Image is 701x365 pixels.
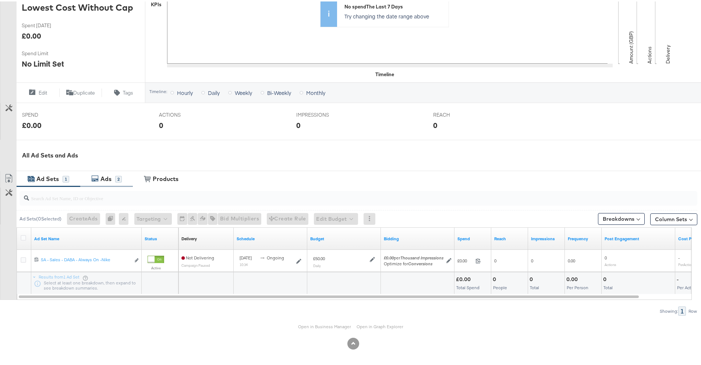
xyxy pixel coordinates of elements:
div: £0.00 [456,274,473,281]
span: - [678,254,680,259]
span: Not Delivering [181,254,214,259]
span: SPEND [22,110,77,117]
span: Per Person [567,283,588,289]
span: 0 [531,256,533,262]
div: Ad Sets ( 0 Selected) [20,214,61,221]
a: The number of people your ad was served to. [494,234,525,240]
a: The average number of times your ad was served to each person. [568,234,599,240]
span: Total [530,283,539,289]
div: Ad Sets [36,173,59,182]
span: ongoing [267,254,284,259]
div: 0 [433,118,438,129]
div: 2 [115,174,122,181]
span: Tags [123,88,133,95]
div: 0 [530,274,535,281]
span: Weekly [235,88,252,95]
div: No Limit Set [22,57,64,68]
em: £0.00 [384,254,394,259]
div: 0 [603,274,609,281]
sub: Per Action [678,261,693,265]
span: Monthly [306,88,325,95]
a: Your Ad Set name. [34,234,139,240]
p: Try changing the date range above [344,11,445,18]
span: Spent [DATE] [22,21,77,28]
button: Tags [102,87,145,96]
span: Duplicate [73,88,95,95]
div: 1 [678,305,686,314]
div: Ads [100,173,111,182]
span: Total Spend [456,283,479,289]
div: 0 [106,212,119,223]
div: Products [153,173,178,182]
a: Open in Business Manager [298,322,351,328]
div: No spend The Last 7 Days [344,2,445,9]
a: Open in Graph Explorer [357,322,403,328]
div: SA - Sales - DABA - Always On -Nike [41,255,130,261]
div: Row [688,307,697,312]
a: Shows the current budget of Ad Set. [310,234,378,240]
button: Column Sets [650,212,697,224]
span: Per Action [677,283,697,289]
div: £50.00 [313,254,325,260]
div: Showing: [659,307,678,312]
span: per [384,254,443,259]
a: Shows your bid and optimisation settings for this Ad Set. [384,234,452,240]
button: Duplicate [59,87,102,96]
span: Spend Limit [22,49,77,56]
span: 0.00 [568,256,575,262]
span: 0 [494,256,496,262]
a: Reflects the ability of your Ad Set to achieve delivery based on ad states, schedule and budget. [181,234,197,240]
sub: Daily [313,262,321,266]
span: £0.00 [457,256,472,262]
a: Shows the current state of your Ad Set. [145,234,176,240]
span: [DATE] [240,254,252,259]
span: Total [603,283,613,289]
div: 0 [296,118,301,129]
span: Edit [39,88,47,95]
div: Timeline: [149,88,167,93]
div: 0.00 [566,274,580,281]
a: Shows when your Ad Set is scheduled to deliver. [237,234,304,240]
span: IMPRESSIONS [296,110,351,117]
em: Thousand Impressions [400,254,443,259]
a: The total amount spent to date. [457,234,488,240]
label: Active [148,264,164,269]
button: Breakdowns [598,212,645,223]
div: 0 [159,118,163,129]
span: Bi-Weekly [267,88,291,95]
span: REACH [433,110,488,117]
span: People [493,283,507,289]
div: Optimize for [384,259,443,265]
div: £0.00 [22,29,41,40]
span: 0 [605,254,607,259]
span: ACTIONS [159,110,214,117]
div: Delivery [181,234,197,240]
a: The number of times your ad was served. On mobile apps an ad is counted as served the first time ... [531,234,562,240]
span: Hourly [177,88,193,95]
a: SA - Sales - DABA - Always On -Nike [41,255,130,263]
span: Daily [208,88,220,95]
sub: 10:34 [240,261,248,265]
div: 1 [63,174,69,181]
sub: Actions [605,261,616,265]
sub: Campaign Paused [181,262,210,266]
input: Search Ad Set Name, ID or Objective [29,187,635,201]
div: £0.00 [22,118,42,129]
div: - [677,274,681,281]
em: Conversions [408,259,432,265]
div: 0 [493,274,498,281]
a: The number of actions related to your Page's posts as a result of your ad. [605,234,672,240]
button: Edit [16,87,59,96]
